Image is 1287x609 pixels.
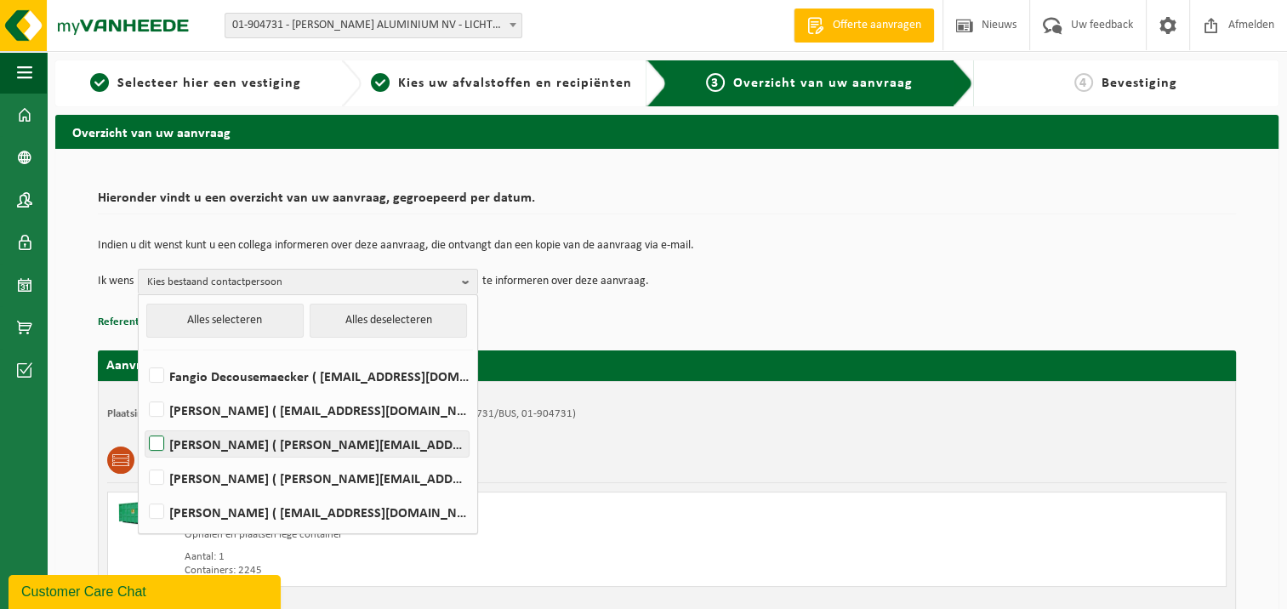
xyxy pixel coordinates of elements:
p: Indien u dit wenst kunt u een collega informeren over deze aanvraag, die ontvangt dan een kopie v... [98,240,1236,252]
button: Alles selecteren [146,304,304,338]
label: [PERSON_NAME] ( [PERSON_NAME][EMAIL_ADDRESS][DOMAIN_NAME] ) [145,431,469,457]
a: 1Selecteer hier een vestiging [64,73,327,94]
span: 3 [706,73,725,92]
p: te informeren over deze aanvraag. [482,269,649,294]
img: HK-XC-40-GN-00.png [117,501,168,526]
label: Fangio Decousemaecker ( [EMAIL_ADDRESS][DOMAIN_NAME] ) [145,363,469,389]
div: Containers: 2245 [185,564,735,578]
span: 1 [90,73,109,92]
button: Kies bestaand contactpersoon [138,269,478,294]
a: Offerte aanvragen [794,9,934,43]
h2: Hieronder vindt u een overzicht van uw aanvraag, gegroepeerd per datum. [98,191,1236,214]
span: 4 [1074,73,1093,92]
a: 2Kies uw afvalstoffen en recipiënten [370,73,634,94]
strong: Plaatsingsadres: [107,408,181,419]
span: Kies uw afvalstoffen en recipiënten [398,77,632,90]
div: Aantal: 1 [185,550,735,564]
span: Kies bestaand contactpersoon [147,270,455,295]
span: Overzicht van uw aanvraag [733,77,913,90]
iframe: chat widget [9,572,284,609]
h2: Overzicht van uw aanvraag [55,115,1278,148]
span: 01-904731 - REMI CLAEYS ALUMINIUM NV - LICHTERVELDE [225,14,521,37]
span: Offerte aanvragen [829,17,925,34]
label: [PERSON_NAME] ( [EMAIL_ADDRESS][DOMAIN_NAME] ) [145,499,469,525]
label: [PERSON_NAME] ( [EMAIL_ADDRESS][DOMAIN_NAME] ) [145,397,469,423]
label: [PERSON_NAME] ( [PERSON_NAME][EMAIL_ADDRESS][DOMAIN_NAME] ) [145,465,469,491]
span: Selecteer hier een vestiging [117,77,301,90]
span: Bevestiging [1102,77,1177,90]
span: 01-904731 - REMI CLAEYS ALUMINIUM NV - LICHTERVELDE [225,13,522,38]
strong: Aanvraag voor [DATE] [106,359,234,373]
button: Alles deselecteren [310,304,467,338]
div: Ophalen en plaatsen lege container [185,528,735,542]
p: Ik wens [98,269,134,294]
button: Referentie toevoegen (opt.) [98,311,229,333]
span: 2 [371,73,390,92]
